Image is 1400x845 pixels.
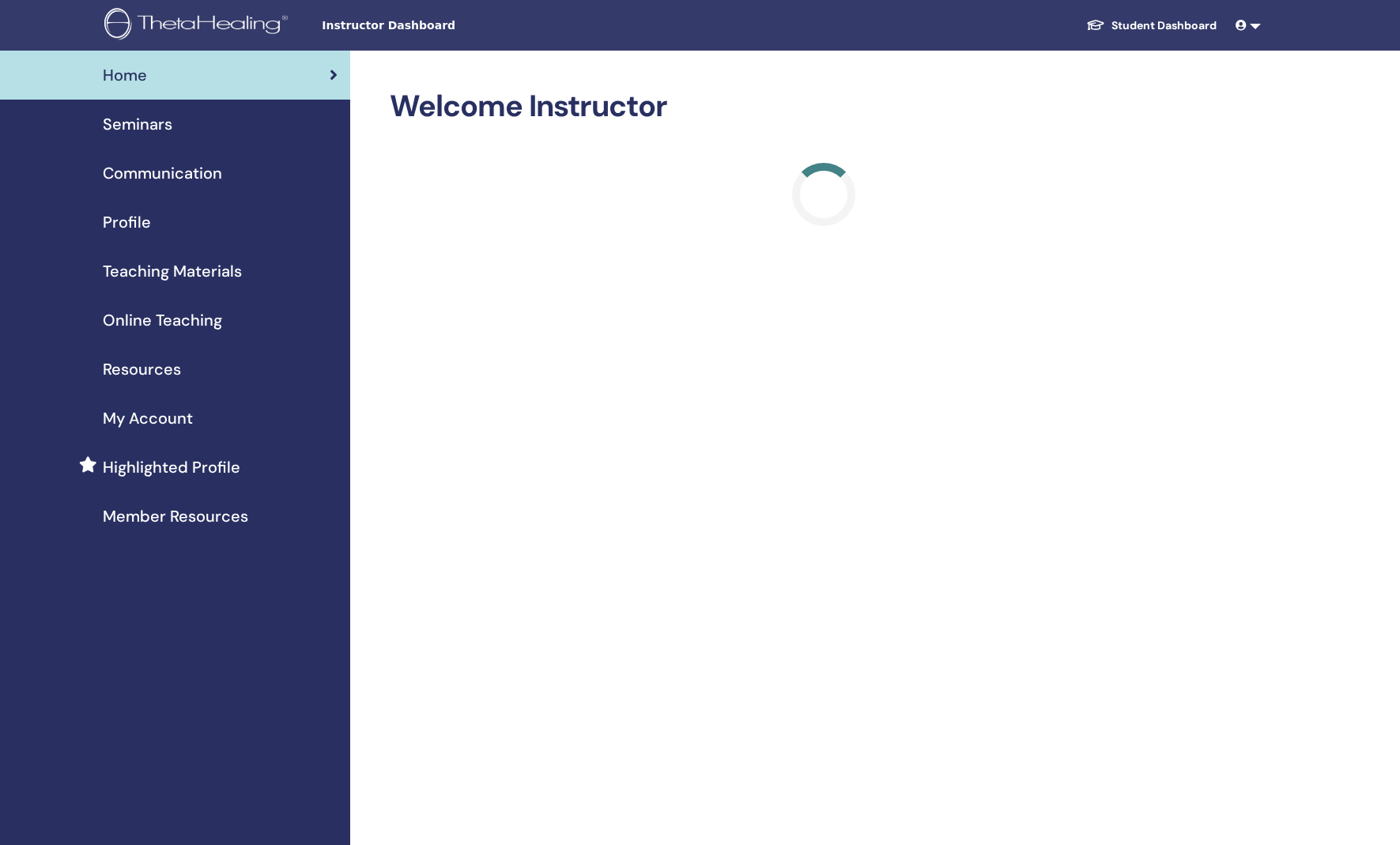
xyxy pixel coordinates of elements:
img: logo.png [104,8,293,43]
span: Online Teaching [103,308,222,332]
span: Home [103,63,147,87]
span: Instructor Dashboard [322,17,559,34]
span: Seminars [103,112,172,136]
span: My Account [103,406,193,430]
img: graduation-cap-white.svg [1086,18,1105,32]
span: Communication [103,161,222,185]
span: Teaching Materials [103,259,242,283]
span: Member Resources [103,504,248,528]
span: Highlighted Profile [103,455,240,479]
span: Profile [103,210,151,234]
a: Student Dashboard [1074,11,1229,40]
h2: Welcome Instructor [390,89,1258,125]
span: Resources [103,357,181,381]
